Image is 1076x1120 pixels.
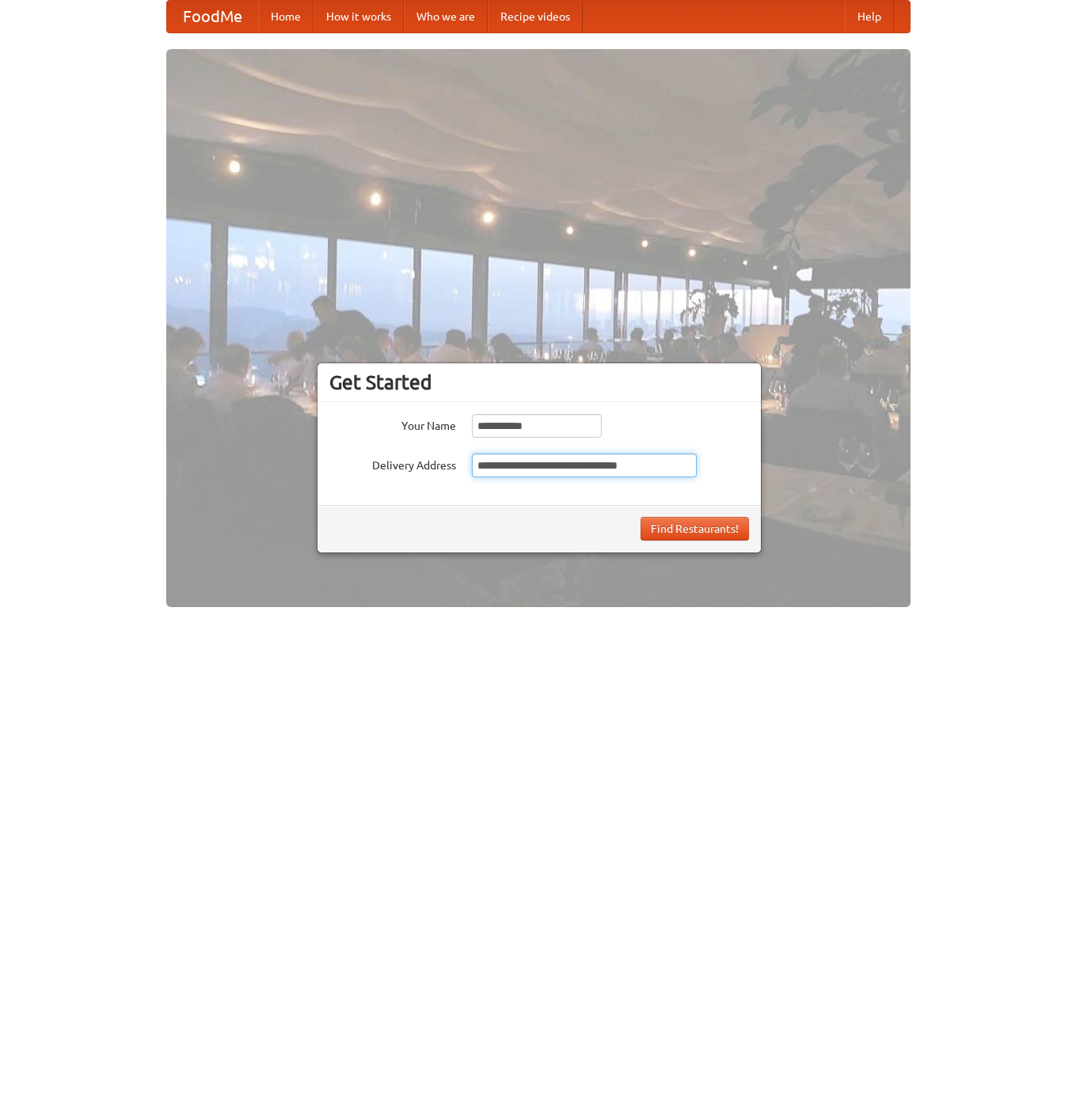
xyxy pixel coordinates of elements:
label: Delivery Address [329,454,456,473]
a: Home [258,1,314,32]
a: Help [845,1,894,32]
a: How it works [314,1,404,32]
h3: Get Started [329,370,749,394]
a: Recipe videos [488,1,583,32]
a: FoodMe [167,1,258,32]
a: Who we are [404,1,488,32]
button: Find Restaurants! [641,517,749,541]
label: Your Name [329,414,456,434]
